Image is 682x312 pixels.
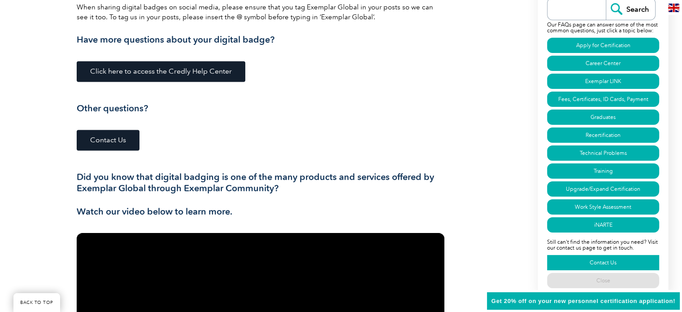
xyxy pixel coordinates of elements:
[13,293,60,312] a: BACK TO TOP
[77,61,245,82] a: Click here to access the Credly Help Center
[90,68,232,75] span: Click here to access the Credly Help Center
[77,103,444,114] h3: Other questions?
[77,34,444,45] h3: Have more questions about your digital badge?
[491,298,675,304] span: Get 20% off on your new personnel certification application!
[547,110,659,125] a: Graduates
[77,171,444,194] h3: Did you know that digital badging is one of the many products and services offered by Exemplar Gl...
[77,2,444,22] p: When sharing digital badges on social media, please ensure that you tag Exemplar Global in your p...
[547,145,659,161] a: Technical Problems
[547,181,659,197] a: Upgrade/Expand Certification
[77,206,444,217] h3: Watch our video below to learn more.
[547,234,659,254] p: Still can't find the information you need? Visit our contact us page to get in touch.
[90,136,126,144] span: Contact Us
[547,38,659,53] a: Apply for Certification
[547,56,659,71] a: Career Center
[668,4,679,12] img: en
[547,163,659,179] a: Training
[547,20,659,36] p: Our FAQs page can answer some of the most common questions, just click a topic below:
[547,199,659,215] a: Work Style Assessment
[547,74,659,89] a: Exemplar LINK
[547,217,659,233] a: iNARTE
[547,273,659,288] a: Close
[547,92,659,107] a: Fees, Certificates, ID Cards, Payment
[77,130,139,150] a: Contact Us
[547,127,659,143] a: Recertification
[547,255,659,270] a: Contact Us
